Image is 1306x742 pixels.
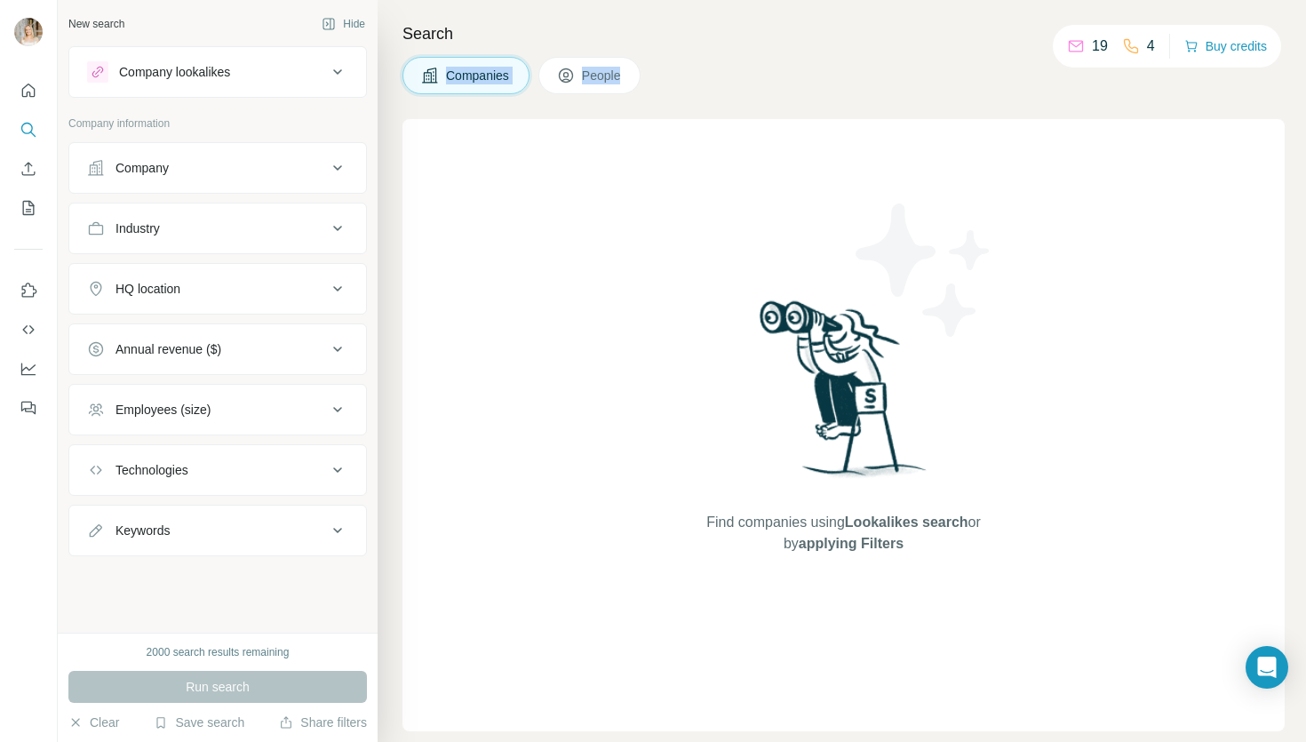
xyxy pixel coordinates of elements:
div: 2000 search results remaining [147,644,290,660]
button: Hide [309,11,378,37]
button: Company [69,147,366,189]
span: Lookalikes search [845,515,968,530]
button: Technologies [69,449,366,491]
div: Annual revenue ($) [115,340,221,358]
button: Clear [68,714,119,731]
p: 4 [1147,36,1155,57]
span: People [582,67,623,84]
button: My lists [14,192,43,224]
div: Keywords [115,522,170,539]
button: Enrich CSV [14,153,43,185]
div: Open Intercom Messenger [1246,646,1288,689]
div: Technologies [115,461,188,479]
button: Annual revenue ($) [69,328,366,371]
button: Company lookalikes [69,51,366,93]
img: Surfe Illustration - Woman searching with binoculars [752,296,936,494]
span: Companies [446,67,511,84]
img: Avatar [14,18,43,46]
button: Use Surfe on LinkedIn [14,275,43,307]
p: 19 [1092,36,1108,57]
span: applying Filters [799,536,904,551]
p: Company information [68,116,367,132]
button: Dashboard [14,353,43,385]
button: Search [14,114,43,146]
div: New search [68,16,124,32]
button: Employees (size) [69,388,366,431]
button: Save search [154,714,244,731]
div: Employees (size) [115,401,211,419]
button: Quick start [14,75,43,107]
button: Buy credits [1184,34,1267,59]
img: Surfe Illustration - Stars [844,190,1004,350]
span: Find companies using or by [701,512,985,555]
div: Company lookalikes [119,63,230,81]
button: Keywords [69,509,366,552]
h4: Search [402,21,1285,46]
button: Feedback [14,392,43,424]
div: HQ location [115,280,180,298]
div: Industry [115,219,160,237]
button: Industry [69,207,366,250]
div: Company [115,159,169,177]
button: Use Surfe API [14,314,43,346]
button: Share filters [279,714,367,731]
button: HQ location [69,267,366,310]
